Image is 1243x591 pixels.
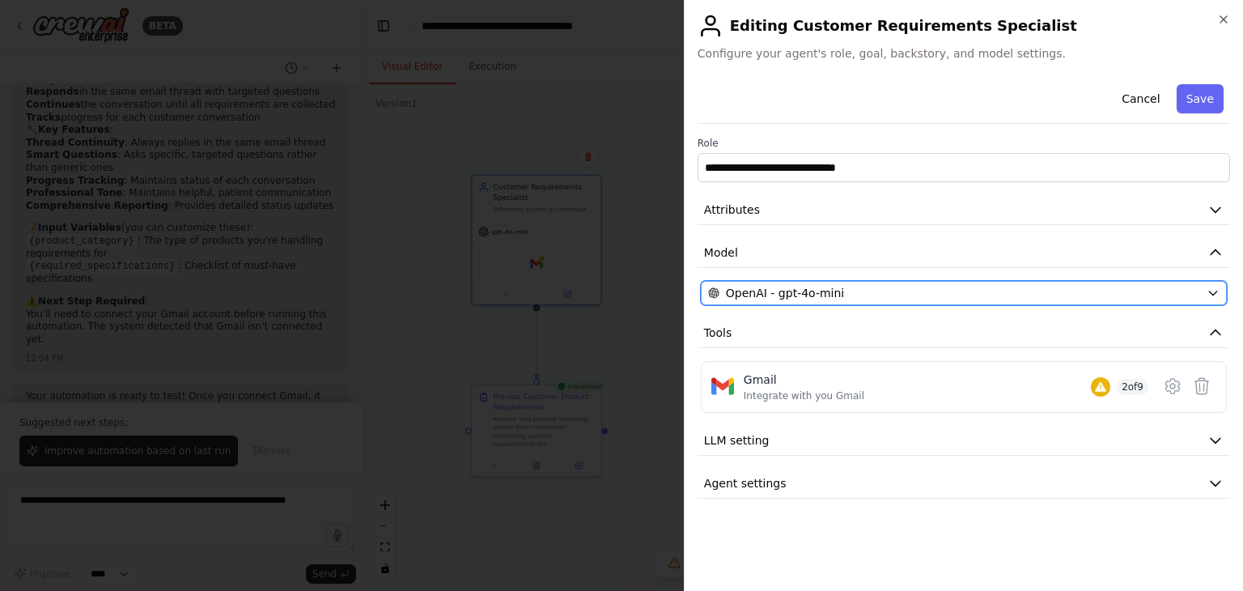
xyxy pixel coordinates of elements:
label: Role [698,137,1230,150]
span: 2 of 9 [1117,379,1148,395]
span: Model [704,244,738,261]
div: Gmail [744,372,864,388]
h2: Editing Customer Requirements Specialist [698,13,1230,39]
span: Tools [704,325,732,341]
button: Delete tool [1187,372,1216,401]
button: LLM setting [698,426,1230,456]
button: Model [698,238,1230,268]
button: Configure tool [1158,372,1187,401]
div: Integrate with you Gmail [744,389,864,402]
button: OpenAI - gpt-4o-mini [701,281,1227,305]
button: Tools [698,318,1230,348]
span: Agent settings [704,475,787,491]
button: Agent settings [698,469,1230,499]
span: Configure your agent's role, goal, backstory, and model settings. [698,45,1230,62]
button: Cancel [1112,84,1169,113]
button: Save [1177,84,1224,113]
button: Attributes [698,195,1230,225]
img: Gmail [711,375,734,398]
span: OpenAI - gpt-4o-mini [726,285,844,301]
span: Attributes [704,202,760,218]
span: LLM setting [704,432,770,449]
